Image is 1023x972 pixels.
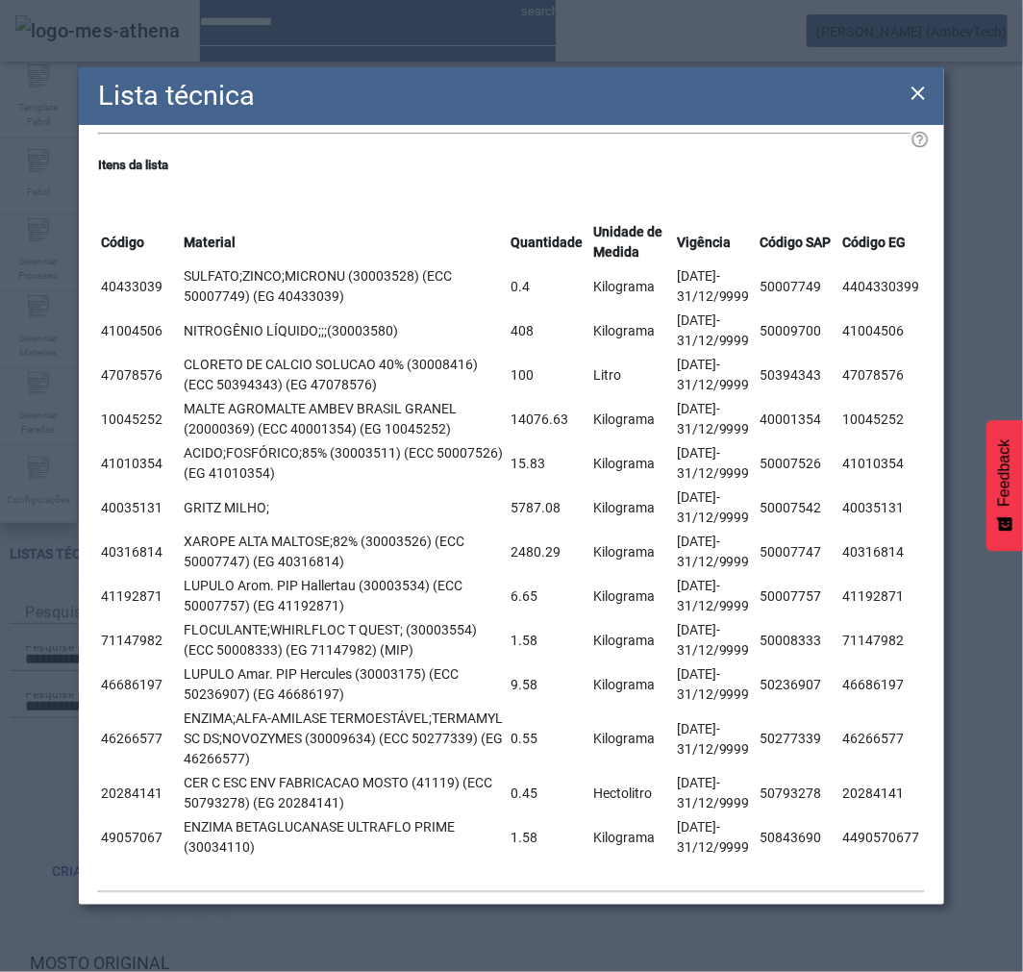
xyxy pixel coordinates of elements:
[183,265,508,308] td: SULFATO;ZINCO;MICRONU (30003528) (ECC 50007749) (EG 40433039)
[677,721,750,757] span: - 31/12/9999
[100,354,181,396] td: 47078576
[676,398,757,440] td: [DATE]
[183,619,508,661] td: FLOCULANTE;WHIRLFLOC T QUEST; (30003554) (ECC 50008333) (EG 71147982) (MIP)
[100,442,181,485] td: 41010354
[759,265,839,308] td: 50007749
[842,708,923,770] td: 46266577
[592,619,673,661] td: Kilograma
[100,575,181,617] td: 41192871
[592,663,673,706] td: Kilograma
[183,221,508,263] th: Material
[592,486,673,529] td: Kilograma
[183,486,508,529] td: GRITZ MILHO;
[759,531,839,573] td: 50007747
[183,354,508,396] td: CLORETO DE CALCIO SOLUCAO 40% (30008416) (ECC 50394343) (EG 47078576)
[842,310,923,352] td: 41004506
[510,772,590,814] td: 0.45
[842,486,923,529] td: 40035131
[100,310,181,352] td: 41004506
[183,663,508,706] td: LUPULO Amar. PIP Hercules (30003175) (ECC 50236907) (EG 46686197)
[592,354,673,396] td: Litro
[676,442,757,485] td: [DATE]
[759,619,839,661] td: 50008333
[676,310,757,352] td: [DATE]
[510,265,590,308] td: 0.4
[510,816,590,859] td: 1.58
[759,354,839,396] td: 50394343
[759,442,839,485] td: 50007526
[592,398,673,440] td: Kilograma
[842,663,923,706] td: 46686197
[592,708,673,770] td: Kilograma
[759,575,839,617] td: 50007757
[510,575,590,617] td: 6.65
[183,816,508,859] td: ENZIMA BETAGLUCANASE ULTRAFLO PRIME (30034110)
[842,575,923,617] td: 41192871
[676,663,757,706] td: [DATE]
[100,619,181,661] td: 71147982
[759,398,839,440] td: 40001354
[100,265,181,308] td: 40433039
[183,772,508,814] td: CER C ESC ENV FABRICACAO MOSTO (41119) (ECC 50793278) (EG 20284141)
[676,531,757,573] td: [DATE]
[183,575,508,617] td: LUPULO Arom. PIP Hallertau (30003534) (ECC 50007757) (EG 41192871)
[592,221,673,263] th: Unidade de Medida
[98,75,255,116] h2: Lista técnica
[183,398,508,440] td: MALTE AGROMALTE AMBEV BRASIL GRANEL (20000369) (ECC 40001354) (EG 10045252)
[759,486,839,529] td: 50007542
[842,531,923,573] td: 40316814
[100,398,181,440] td: 10045252
[510,531,590,573] td: 2480.29
[183,310,508,352] td: NITROGÊNIO LÍQUIDO;;;(30003580)
[510,708,590,770] td: 0.55
[676,575,757,617] td: [DATE]
[676,486,757,529] td: [DATE]
[510,486,590,529] td: 5787.08
[676,708,757,770] td: [DATE]
[100,531,181,573] td: 40316814
[759,816,839,859] td: 50843690
[510,310,590,352] td: 408
[510,398,590,440] td: 14076.63
[510,663,590,706] td: 9.58
[183,531,508,573] td: XAROPE ALTA MALTOSE;82% (30003526) (ECC 50007747) (EG 40316814)
[842,265,923,308] td: 4404330399
[100,708,181,770] td: 46266577
[100,772,181,814] td: 20284141
[676,816,757,859] td: [DATE]
[100,816,181,859] td: 49057067
[100,486,181,529] td: 40035131
[842,816,923,859] td: 4490570677
[510,442,590,485] td: 15.83
[98,156,925,175] h5: Itens da lista
[676,265,757,308] td: [DATE]
[759,708,839,770] td: 50277339
[592,310,673,352] td: Kilograma
[759,663,839,706] td: 50236907
[759,310,839,352] td: 50009700
[842,354,923,396] td: 47078576
[676,354,757,396] td: [DATE]
[996,439,1013,507] span: Feedback
[592,816,673,859] td: Kilograma
[759,221,839,263] th: Código SAP
[592,531,673,573] td: Kilograma
[676,772,757,814] td: [DATE]
[842,221,923,263] th: Código EG
[986,420,1023,551] button: Feedback - Mostrar pesquisa
[842,619,923,661] td: 71147982
[183,442,508,485] td: ACIDO;FOSFÓRICO;85% (30003511) (ECC 50007526) (EG 41010354)
[100,663,181,706] td: 46686197
[183,708,508,770] td: ENZIMA;ALFA-AMILASE TERMOESTÁVEL;TERMAMYL SC DS;NOVOZYMES (30009634) (ECC 50277339) (EG 46266577)
[676,221,757,263] th: Vigência
[592,772,673,814] td: Hectolitro
[676,619,757,661] td: [DATE]
[510,221,590,263] th: Quantidade
[592,265,673,308] td: Kilograma
[842,398,923,440] td: 10045252
[842,442,923,485] td: 41010354
[510,354,590,396] td: 100
[592,442,673,485] td: Kilograma
[510,619,590,661] td: 1.58
[842,772,923,814] td: 20284141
